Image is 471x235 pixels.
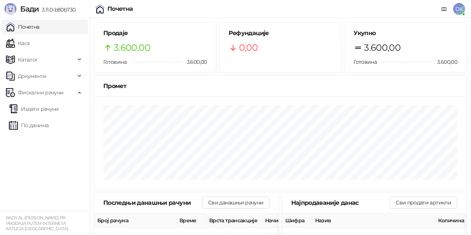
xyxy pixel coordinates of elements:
[6,215,68,231] small: RADY AL-[PERSON_NAME] PR PRODAJA PUTEM INTERNETA KATLEJA [GEOGRAPHIC_DATA]
[18,69,46,84] span: Документи
[4,3,16,15] img: Logo
[6,19,40,34] a: Почетна
[9,118,48,133] a: По данима
[103,81,457,91] div: Промет
[229,29,332,38] h5: Рефундације
[390,197,457,209] button: Сви продати артикли
[6,36,29,51] a: Каса
[176,213,206,228] th: Време
[39,6,75,13] span: 3.11.0-b80b730
[239,41,258,55] span: 0,00
[103,29,207,38] h5: Продаје
[114,41,150,55] span: 3.600,00
[20,4,39,13] span: Бади
[453,3,465,15] span: DK
[438,3,450,15] a: Документација
[432,58,457,66] span: 3.600,00
[262,213,337,228] th: Начини плаћања
[206,213,262,228] th: Врста трансакције
[182,58,207,66] span: 3.600,00
[107,6,133,12] div: Почетна
[354,29,457,38] h5: Укупно
[9,101,59,116] a: Издати рачуни
[103,59,126,65] span: Готовина
[202,197,269,209] button: Сви данашњи рачуни
[18,85,63,100] span: Фискални рачуни
[354,59,377,65] span: Готовина
[18,52,38,67] span: Каталог
[291,198,390,207] div: Најпродаваније данас
[94,213,176,228] th: Број рачуна
[364,41,401,55] span: 3.600,00
[103,198,202,207] div: Последњи данашњи рачуни
[312,213,435,228] th: Назив
[282,213,312,228] th: Шифра
[435,213,469,228] th: Количина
